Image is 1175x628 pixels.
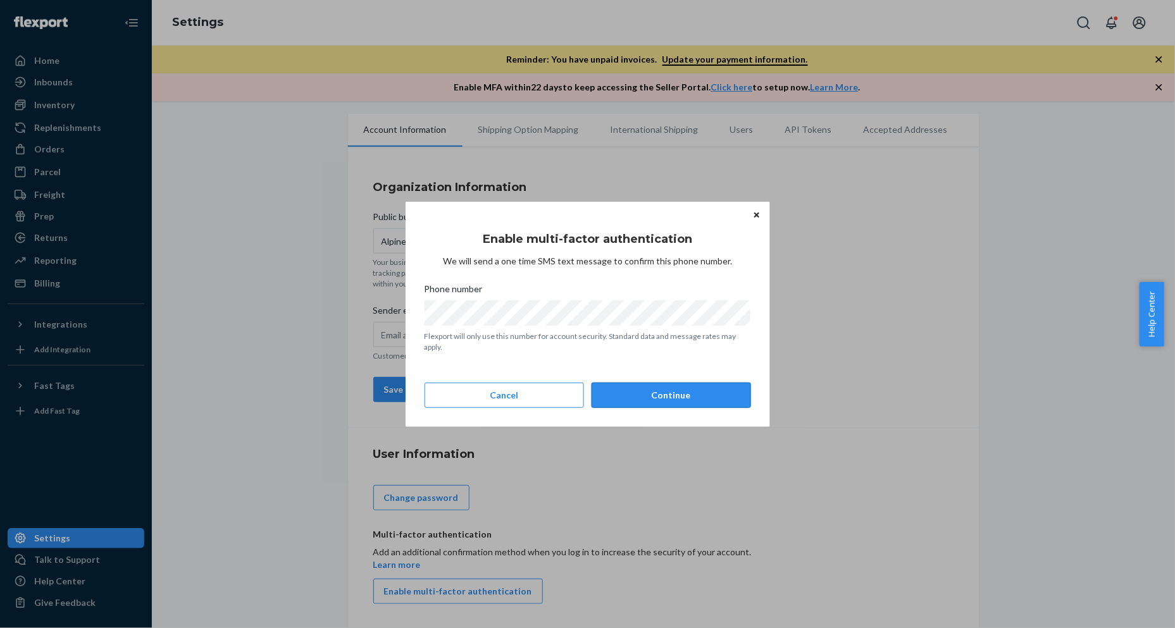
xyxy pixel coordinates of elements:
button: Close [750,208,763,222]
span: Phone number [425,283,483,300]
p: Flexport will only use this number for account security. Standard data and message rates may apply. [425,331,751,352]
button: Continue [592,383,751,408]
h3: Enable multi-factor authentication [483,231,692,247]
div: We will send a one time SMS text message to confirm this phone number. [425,221,751,268]
button: Cancel [425,383,584,408]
